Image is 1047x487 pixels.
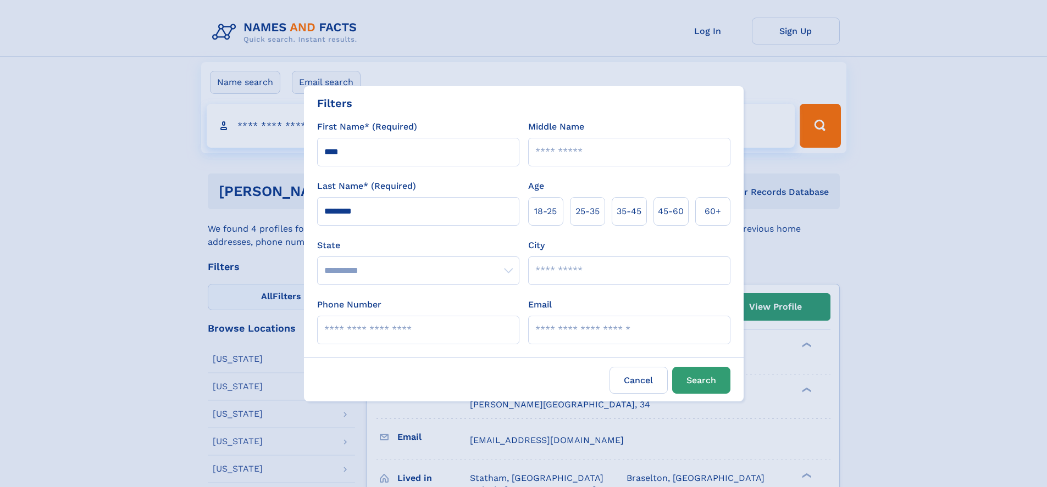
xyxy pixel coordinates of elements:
[528,180,544,193] label: Age
[317,180,416,193] label: Last Name* (Required)
[617,205,641,218] span: 35‑45
[610,367,668,394] label: Cancel
[672,367,730,394] button: Search
[317,298,381,311] label: Phone Number
[317,239,519,252] label: State
[528,120,584,133] label: Middle Name
[528,239,545,252] label: City
[528,298,552,311] label: Email
[534,205,557,218] span: 18‑25
[705,205,721,218] span: 60+
[317,120,417,133] label: First Name* (Required)
[317,95,352,111] div: Filters
[575,205,600,218] span: 25‑35
[658,205,684,218] span: 45‑60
